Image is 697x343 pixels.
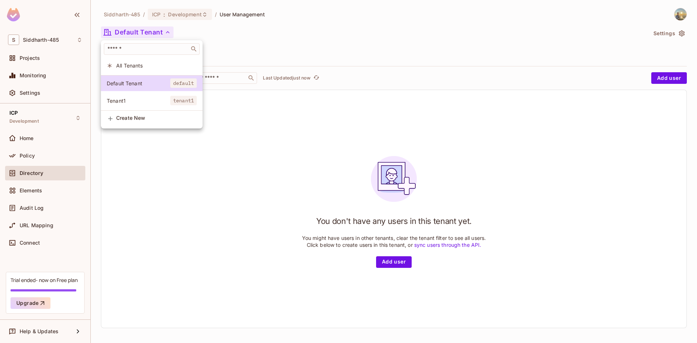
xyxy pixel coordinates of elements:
[116,62,197,69] span: All Tenants
[170,78,197,88] span: default
[116,115,197,121] span: Create New
[107,80,170,87] span: Default Tenant
[101,93,203,109] div: Show only users with a role in this tenant: Tenant1
[101,75,203,91] div: Show only users with a role in this tenant: Default Tenant
[170,96,197,105] span: tenant1
[107,97,170,104] span: Tenant1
